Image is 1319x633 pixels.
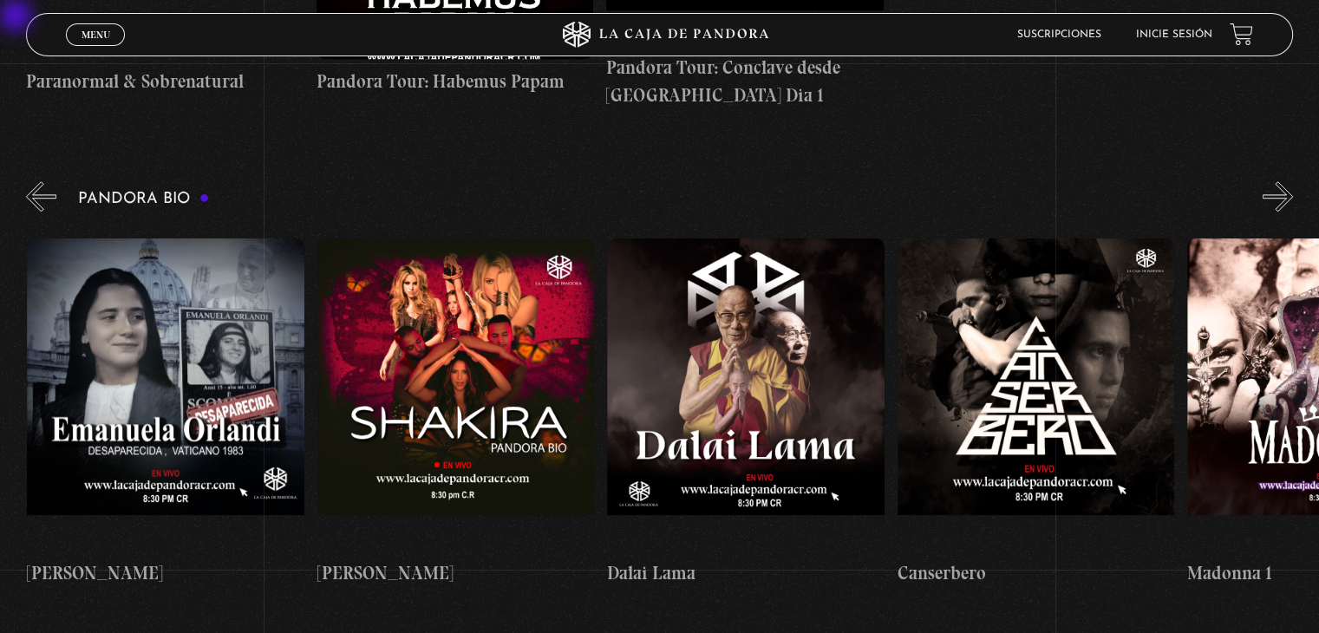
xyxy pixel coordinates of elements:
a: Dalai Lama [607,225,884,600]
h4: Pandora Tour: Habemus Papam [317,68,593,95]
h4: [PERSON_NAME] [317,559,594,587]
h3: Pandora Bio [78,191,209,207]
a: Canserbero [898,225,1174,600]
h4: Pandora Tour: Conclave desde [GEOGRAPHIC_DATA] Dia 1 [606,54,883,108]
a: Inicie sesión [1136,29,1212,40]
a: [PERSON_NAME] [27,225,304,600]
h4: [PERSON_NAME] [27,559,304,587]
h4: Dalai Lama [607,559,884,587]
a: View your shopping cart [1230,23,1253,46]
h4: Canserbero [898,559,1174,587]
a: [PERSON_NAME] [317,225,594,600]
button: Next [1263,181,1293,212]
a: Suscripciones [1017,29,1101,40]
h4: Paranormal & Sobrenatural [26,68,303,95]
span: Menu [82,29,110,40]
span: Cerrar [75,43,116,55]
button: Previous [26,181,56,212]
